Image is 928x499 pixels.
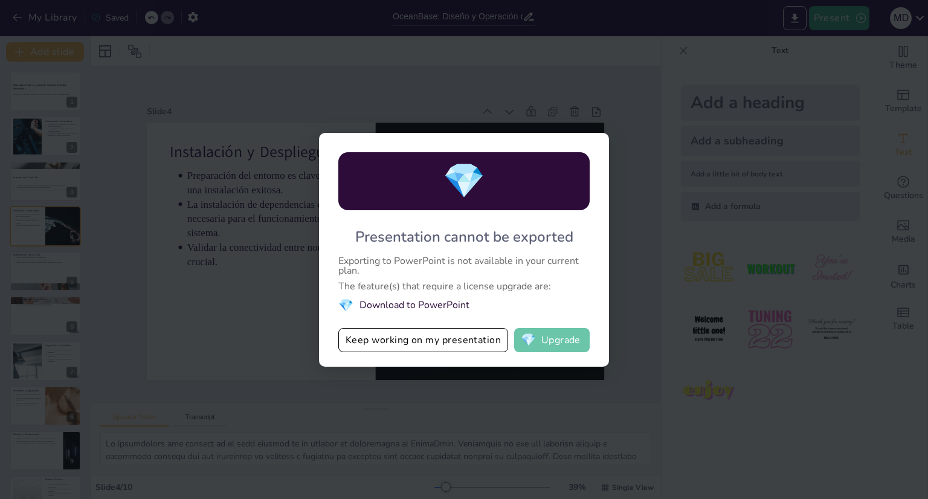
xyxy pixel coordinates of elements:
span: diamond [338,297,353,314]
span: diamond [443,158,485,204]
div: The feature(s) that require a license upgrade are: [338,282,590,291]
div: Presentation cannot be exported [355,227,573,246]
span: diamond [521,334,536,346]
div: Exporting to PowerPoint is not available in your current plan. [338,256,590,275]
button: Keep working on my presentation [338,328,508,352]
button: diamondUpgrade [514,328,590,352]
li: Download to PowerPoint [338,297,590,314]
